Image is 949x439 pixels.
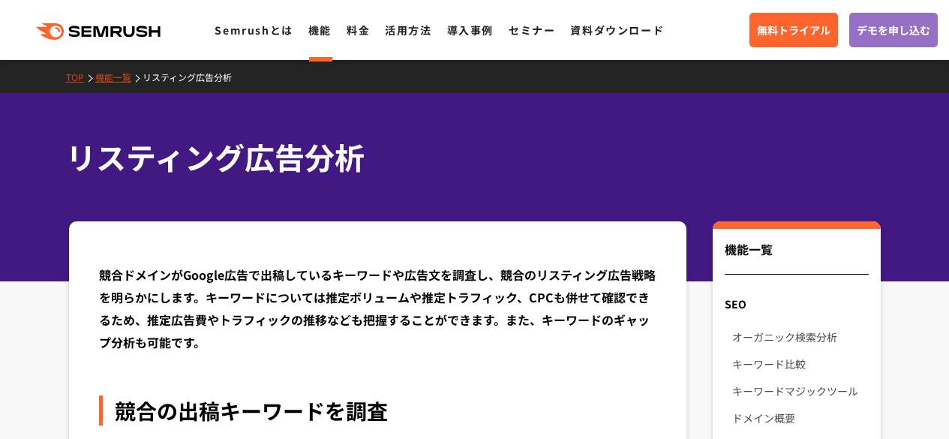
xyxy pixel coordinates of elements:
a: オーガニック検索分析 [732,323,868,350]
span: 無料トライアル [757,22,830,38]
h1: リスティング広告分析 [66,135,869,179]
a: セミナー [509,23,555,38]
span: デモを申し込む [857,22,930,38]
a: キーワード比較 [732,350,868,377]
a: デモを申し込む [849,13,938,47]
div: 機能一覧 [725,240,868,275]
div: 競合ドメインがGoogle広告で出稿しているキーワードや広告文を調査し、競合のリスティング広告戦略を明らかにします。キーワードについては推定ボリュームや推定トラフィック、CPCも併せて確認できる... [99,263,657,353]
div: SEO [713,290,880,317]
a: TOP [66,71,95,83]
div: 競合の出稿キーワードを調査 [99,395,657,425]
a: リスティング広告分析 [143,71,243,83]
a: 機能 [308,23,332,38]
a: 資料ダウンロード [570,23,664,38]
a: キーワードマジックツール [732,377,868,404]
a: 活用方法 [385,23,431,38]
a: 無料トライアル [749,13,838,47]
a: ドメイン概要 [732,404,868,431]
a: 料金 [347,23,370,38]
a: 機能一覧 [95,71,143,83]
a: 導入事例 [447,23,494,38]
a: Semrushとは [215,23,293,38]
